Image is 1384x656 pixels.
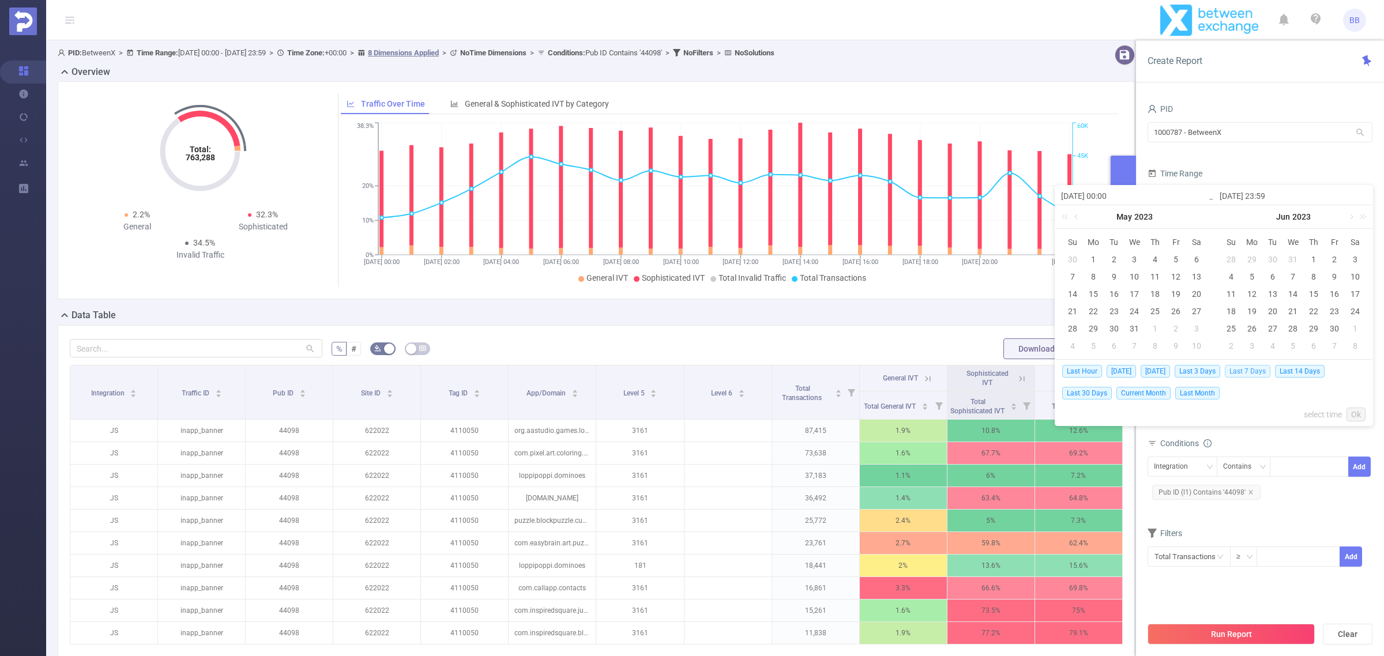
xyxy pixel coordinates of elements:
[450,100,458,108] i: icon: bar-chart
[1262,237,1283,247] span: Tu
[1324,268,1345,285] td: June 9, 2023
[1083,320,1104,337] td: May 29, 2023
[966,370,1009,387] span: Sophisticated IVT
[190,145,211,154] tspan: Total:
[58,49,68,56] i: icon: user
[719,273,786,282] span: Total Invalid Traffic
[1262,285,1283,303] td: June 13, 2023
[1266,322,1280,335] div: 27
[1224,322,1238,335] div: 25
[1266,287,1280,301] div: 13
[465,99,609,108] span: General & Sophisticated IVT by Category
[1083,268,1104,285] td: May 8, 2023
[1245,270,1259,284] div: 5
[1324,237,1345,247] span: Fr
[1286,322,1300,335] div: 28
[1307,270,1321,284] div: 8
[783,258,818,266] tspan: [DATE] 14:00
[1083,233,1104,251] th: Mon
[1148,287,1162,301] div: 18
[1169,287,1183,301] div: 19
[1236,547,1248,566] div: ≥
[1307,339,1321,353] div: 6
[1169,322,1183,335] div: 2
[548,48,585,57] b: Conditions :
[1148,624,1315,644] button: Run Report
[1324,233,1345,251] th: Fri
[662,48,673,57] span: >
[1175,387,1220,399] span: Last Month
[1083,237,1104,247] span: Mo
[1303,303,1324,320] td: June 22, 2023
[1165,303,1186,320] td: May 26, 2023
[962,258,998,266] tspan: [DATE] 20:00
[1148,270,1162,284] div: 11
[1348,322,1362,335] div: 1
[735,48,774,57] b: No Solutions
[1349,9,1360,32] span: BB
[362,217,374,224] tspan: 10%
[1242,303,1262,320] td: June 19, 2023
[1324,320,1345,337] td: June 30, 2023
[215,388,222,395] div: Sort
[1303,251,1324,268] td: June 1, 2023
[1345,285,1366,303] td: June 17, 2023
[1165,251,1186,268] td: May 5, 2023
[1190,270,1204,284] div: 13
[1190,287,1204,301] div: 20
[1303,268,1324,285] td: June 8, 2023
[1324,303,1345,320] td: June 23, 2023
[1283,337,1304,355] td: July 5, 2023
[1003,338,1086,359] button: Download PDF
[1072,205,1082,228] a: Previous month (PageUp)
[1124,303,1145,320] td: May 24, 2023
[1242,285,1262,303] td: June 12, 2023
[1066,252,1080,266] div: 30
[1245,322,1259,335] div: 26
[782,384,823,402] span: Total Transactions
[1104,303,1124,320] td: May 23, 2023
[1148,104,1173,114] span: PID
[1104,233,1124,251] th: Tue
[1127,339,1141,353] div: 7
[1062,285,1083,303] td: May 14, 2023
[1348,287,1362,301] div: 17
[1124,251,1145,268] td: May 3, 2023
[1107,322,1121,335] div: 30
[1221,251,1242,268] td: May 28, 2023
[74,221,200,233] div: General
[1145,237,1165,247] span: Th
[68,48,82,57] b: PID:
[1345,205,1356,228] a: Next month (PageDown)
[419,345,426,352] i: icon: table
[1127,304,1141,318] div: 24
[137,48,178,57] b: Time Range:
[361,99,425,108] span: Traffic Over Time
[1062,233,1083,251] th: Sun
[1165,320,1186,337] td: June 2, 2023
[1283,303,1304,320] td: June 21, 2023
[1262,303,1283,320] td: June 20, 2023
[1221,285,1242,303] td: June 11, 2023
[902,258,938,266] tspan: [DATE] 18:00
[543,258,579,266] tspan: [DATE] 06:00
[1145,251,1165,268] td: May 4, 2023
[1175,365,1220,378] span: Last 3 Days
[1246,553,1253,561] i: icon: down
[483,258,519,266] tspan: [DATE] 04:00
[1086,270,1100,284] div: 8
[1086,252,1100,266] div: 1
[1083,285,1104,303] td: May 15, 2023
[357,123,374,130] tspan: 38.3%
[1116,387,1171,399] span: Current Month
[1127,287,1141,301] div: 17
[1307,252,1321,266] div: 1
[1220,189,1367,203] input: End date
[1283,233,1304,251] th: Wed
[1062,251,1083,268] td: April 30, 2023
[368,48,439,57] u: 8 Dimensions Applied
[1324,337,1345,355] td: July 7, 2023
[130,388,137,391] i: icon: caret-up
[1062,303,1083,320] td: May 21, 2023
[1262,268,1283,285] td: June 6, 2023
